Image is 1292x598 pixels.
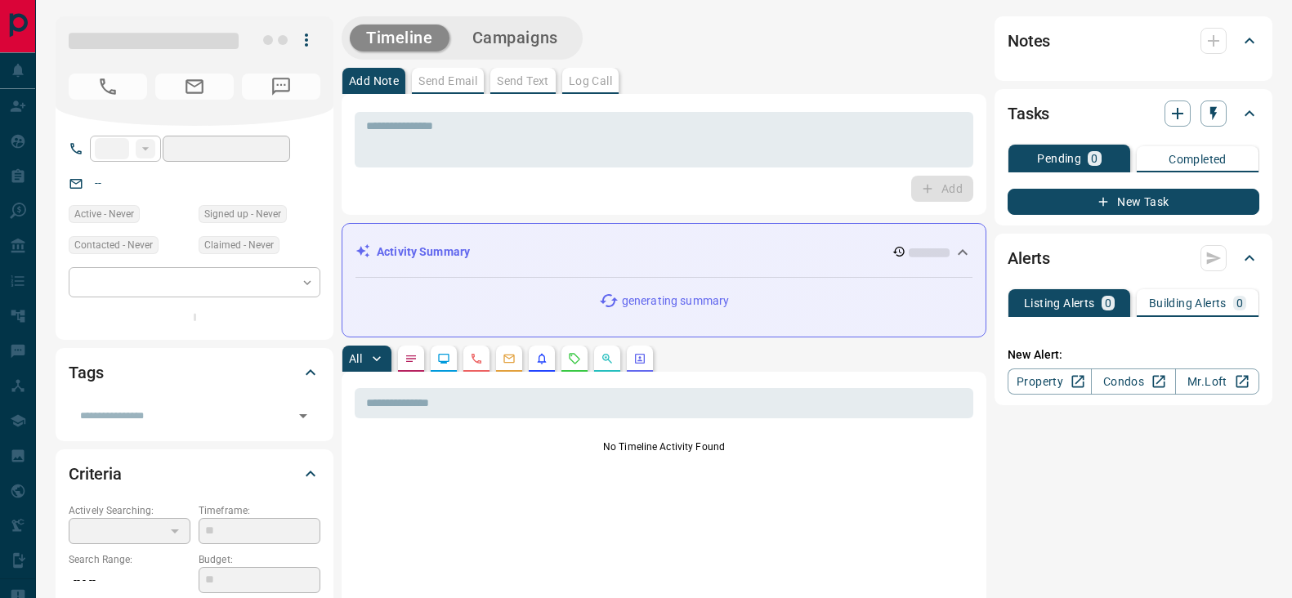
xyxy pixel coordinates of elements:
p: Pending [1037,153,1081,164]
span: Claimed - Never [204,237,274,253]
span: Signed up - Never [204,206,281,222]
div: Tags [69,353,320,392]
p: 0 [1091,153,1098,164]
a: Mr.Loft [1175,368,1259,395]
p: generating summary [622,292,729,310]
span: Active - Never [74,206,134,222]
button: Timeline [350,25,449,51]
p: No Timeline Activity Found [355,440,973,454]
button: New Task [1008,189,1259,215]
span: Contacted - Never [74,237,153,253]
h2: Criteria [69,461,122,487]
div: Notes [1008,21,1259,60]
svg: Emails [503,352,516,365]
h2: Alerts [1008,245,1050,271]
div: Criteria [69,454,320,493]
svg: Notes [405,352,418,365]
span: No Number [69,74,147,100]
p: Activity Summary [377,243,470,261]
div: Tasks [1008,94,1259,133]
p: All [349,353,362,364]
svg: Calls [470,352,483,365]
p: Timeframe: [199,503,320,518]
span: No Number [242,74,320,100]
p: Completed [1169,154,1227,165]
button: Open [292,404,315,427]
a: Condos [1091,368,1175,395]
svg: Lead Browsing Activity [437,352,450,365]
div: Activity Summary [355,237,972,267]
p: Budget: [199,552,320,567]
h2: Tags [69,359,103,386]
p: Search Range: [69,552,190,567]
p: Listing Alerts [1024,297,1095,309]
h2: Tasks [1008,100,1049,127]
a: -- [95,176,101,190]
svg: Opportunities [601,352,614,365]
svg: Agent Actions [633,352,646,365]
p: Building Alerts [1149,297,1227,309]
p: Add Note [349,75,399,87]
p: 0 [1105,297,1111,309]
h2: Notes [1008,28,1050,54]
p: 0 [1236,297,1243,309]
button: Campaigns [456,25,574,51]
a: Property [1008,368,1092,395]
svg: Listing Alerts [535,352,548,365]
svg: Requests [568,352,581,365]
p: New Alert: [1008,346,1259,364]
span: No Email [155,74,234,100]
div: Alerts [1008,239,1259,278]
p: -- - -- [69,567,190,594]
p: Actively Searching: [69,503,190,518]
